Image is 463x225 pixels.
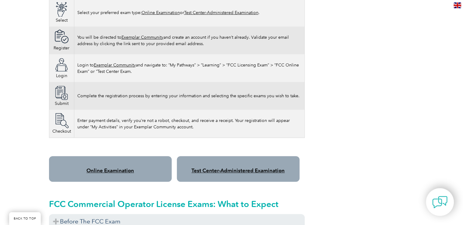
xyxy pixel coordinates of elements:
td: Register [49,27,74,54]
img: en [454,2,461,8]
td: Checkout [49,110,74,138]
td: Submit [49,82,74,110]
a: BACK TO TOP [9,212,41,225]
img: contact-chat.png [432,195,447,210]
a: Test Center-Administered Examination [184,10,258,15]
a: Test Center-Administered Examination [191,167,285,173]
a: Online Examination [86,167,134,173]
h2: FCC Commercial Operator License Exams: What to Expect [49,199,305,209]
a: Online Examination [142,10,180,15]
td: You will be directed to and create an account if you haven’t already. Validate your email address... [74,27,304,54]
a: Exemplar Community [94,62,136,68]
td: Complete the registration process by entering your information and selecting the specific exams y... [74,82,304,110]
td: Enter payment details, verify you’re not a robot, checkout, and receive a receipt. Your registrat... [74,110,304,138]
td: Login [49,54,74,82]
td: Login to and navigate to: “My Pathways” > “Learning” > “FCC Licensing Exam” > “FCC Online Exam” o... [74,54,304,82]
a: Exemplar Community [121,35,163,40]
